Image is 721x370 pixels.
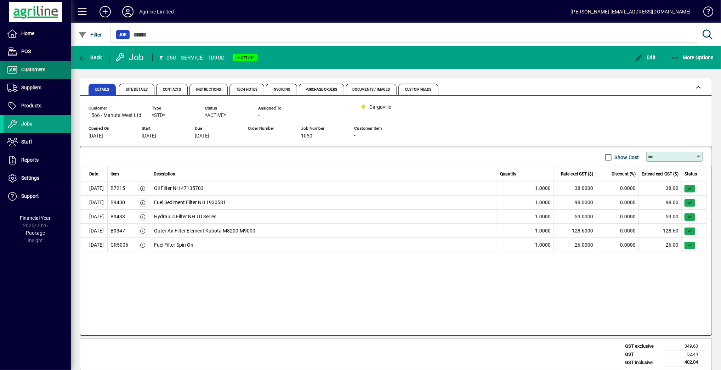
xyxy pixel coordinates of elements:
td: GST exclusive [621,342,664,351]
a: Knowledge Base [698,1,712,24]
td: 59.00 [639,209,682,224]
span: Support [21,193,39,199]
td: 0.0000 [596,209,639,224]
span: Item [110,171,119,177]
td: 98.00 [639,195,682,209]
span: Type [152,106,194,111]
span: [DATE] [89,133,103,139]
span: Package [26,230,45,236]
a: POS [4,43,71,61]
span: Jobs [21,121,32,127]
div: Job [115,52,145,63]
span: Invoicing [273,88,290,91]
div: B7215 [110,185,125,192]
div: B9430 [110,199,125,206]
div: B9433 [110,213,125,220]
span: 1.0000 [535,185,551,192]
span: Assigned To [258,106,301,111]
div: CR5006 [110,241,128,249]
span: Status [205,106,248,111]
div: B9347 [110,227,125,235]
td: Fuel Sediment Filter NH 1930581 [151,195,498,209]
td: 0.0000 [596,224,639,238]
span: More Options [671,55,714,60]
td: 402.04 [664,358,706,367]
button: Edit [633,51,658,64]
span: Instructions [196,88,221,91]
span: Status [685,171,697,177]
button: More Options [669,51,716,64]
span: Filter [78,32,102,38]
span: Job [119,31,127,38]
td: [DATE] [80,209,108,224]
td: 52.44 [664,350,706,358]
td: 349.60 [664,342,706,351]
td: 0.0000 [596,238,639,252]
span: Extend excl GST ($) [642,171,679,177]
td: 26.0000 [554,238,596,252]
span: Suppliers [21,85,41,90]
td: GST inclusive [621,358,664,367]
span: Order Number [248,126,290,131]
span: Job Number [301,126,344,131]
a: Support [4,187,71,205]
span: Customers [21,67,45,72]
span: [DATE] [142,133,156,139]
span: 1.0000 [535,213,551,220]
span: 1.0000 [535,227,551,235]
div: Agriline Limited [139,6,174,17]
td: 38.00 [639,181,682,195]
td: 0.0000 [596,181,639,195]
span: POS [21,49,31,54]
td: 26.00 [639,238,682,252]
span: Custom Fields [405,88,431,91]
span: Documents / Images [353,88,390,91]
span: Purchase Orders [306,88,337,91]
span: Details [95,88,109,91]
span: Edit [635,55,656,60]
span: Description [154,171,176,177]
span: Reports [21,157,39,163]
a: Staff [4,133,71,151]
span: Quantity [500,171,516,177]
span: Back [78,55,102,60]
a: Home [4,25,71,43]
td: 0.0000 [596,195,639,209]
span: Staff [21,139,32,145]
a: Products [4,97,71,115]
span: Date [89,171,98,177]
a: Customers [4,61,71,79]
span: Settings [21,175,39,181]
td: 38.0000 [554,181,596,195]
span: Products [21,103,41,108]
td: 128.60 [639,224,682,238]
a: Settings [4,169,71,187]
td: Outer Air Filter Element Kubota M8200-M9000 [151,224,498,238]
span: 1.0000 [535,199,551,206]
td: Oil Filter NH 47135703 [151,181,498,195]
td: [DATE] [80,181,108,195]
span: Customer [89,106,141,111]
span: Customer Item [354,126,397,131]
span: Opened On [89,126,131,131]
button: Filter [76,28,104,41]
span: - [248,133,249,139]
span: - [258,113,260,118]
a: Suppliers [4,79,71,97]
td: [DATE] [80,195,108,209]
label: Show Cost [613,154,639,161]
span: 1050 [301,133,312,139]
span: Tech Notes [236,88,257,91]
app-page-header-button: Back [71,51,110,64]
span: Rate excl GST ($) [561,171,593,177]
td: GST [621,350,664,358]
span: Home [21,30,34,36]
span: Start [142,126,184,131]
span: 1.0000 [535,241,551,249]
span: Due [195,126,237,131]
span: - [354,133,356,139]
span: Site Details [126,88,148,91]
td: Fuel Filter Spin On [151,238,498,252]
span: Contacts [163,88,181,91]
span: Dargaville [370,103,391,111]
